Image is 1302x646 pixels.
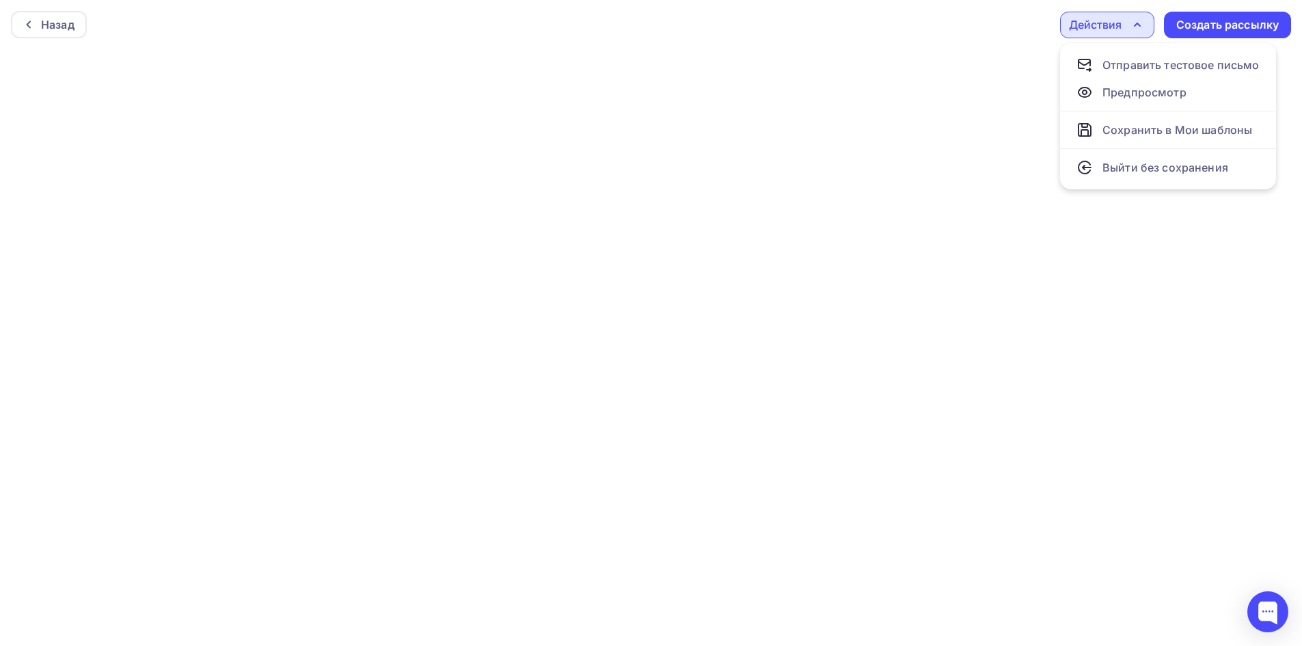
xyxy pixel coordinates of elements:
div: Выйти без сохранения [1102,159,1228,176]
button: Действия [1060,12,1154,38]
div: Создать рассылку [1176,17,1279,33]
div: Отправить тестовое письмо [1102,57,1260,73]
div: Сохранить в Мои шаблоны [1102,122,1252,138]
ul: Действия [1060,43,1276,189]
div: Действия [1069,16,1122,33]
div: Предпросмотр [1102,84,1186,100]
div: Назад [41,16,74,33]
